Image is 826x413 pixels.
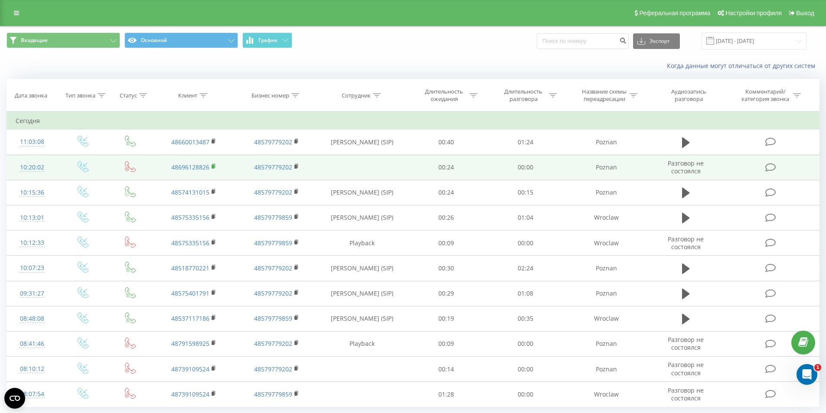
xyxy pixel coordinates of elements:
td: Wroclaw [565,231,647,256]
td: 00:35 [486,306,565,331]
span: Разговор не состоялся [668,335,704,351]
span: Выход [796,10,814,16]
div: 10:07:23 [16,260,49,276]
iframe: Intercom live chat [797,364,817,385]
td: 00:14 [407,357,486,382]
a: 48579779859 [254,390,292,398]
td: Poznan [565,180,647,205]
div: 10:13:01 [16,209,49,226]
td: 01:04 [486,205,565,230]
td: 00:26 [407,205,486,230]
td: 01:24 [486,130,565,155]
td: 00:30 [407,256,486,281]
td: 01:28 [407,382,486,407]
a: 48579779202 [254,264,292,272]
div: Комментарий/категория звонка [740,88,791,103]
td: 00:00 [486,331,565,356]
a: 48574131015 [171,188,209,196]
div: Дата звонка [15,92,47,99]
span: Разговор не состоялся [668,235,704,251]
a: 48791598925 [171,339,209,348]
div: 08:48:08 [16,310,49,327]
td: [PERSON_NAME] (SIP) [318,130,407,155]
button: Экспорт [633,33,680,49]
div: Длительность ожидания [421,88,467,103]
span: График [258,37,278,43]
td: [PERSON_NAME] (SIP) [318,281,407,306]
div: 08:07:54 [16,386,49,403]
td: Wroclaw [565,205,647,230]
td: Poznan [565,256,647,281]
span: Настройки профиля [725,10,782,16]
div: Сотрудник [342,92,371,99]
td: Poznan [565,357,647,382]
a: 48660013487 [171,138,209,146]
td: 00:00 [486,382,565,407]
td: Poznan [565,281,647,306]
a: 48579779202 [254,339,292,348]
a: 48739109524 [171,365,209,373]
a: 48518770221 [171,264,209,272]
div: 10:20:02 [16,159,49,176]
td: [PERSON_NAME] (SIP) [318,306,407,331]
td: Wroclaw [565,306,647,331]
button: Основной [124,33,238,48]
a: Когда данные могут отличаться от других систем [667,62,819,70]
td: 00:00 [486,231,565,256]
td: Wroclaw [565,382,647,407]
td: Сегодня [7,112,819,130]
button: График [242,33,292,48]
td: 00:00 [486,155,565,180]
span: Разговор не состоялся [668,159,704,175]
td: Playback [318,231,407,256]
td: 00:15 [486,180,565,205]
button: Входящие [7,33,120,48]
a: 48575335156 [171,239,209,247]
div: Статус [120,92,137,99]
td: Poznan [565,130,647,155]
div: 10:12:33 [16,234,49,251]
a: 48579779202 [254,188,292,196]
a: 48579779202 [254,365,292,373]
button: Open CMP widget [4,388,25,409]
div: Тип звонка [65,92,95,99]
td: 00:09 [407,231,486,256]
span: Реферальная программа [639,10,710,16]
td: 00:29 [407,281,486,306]
input: Поиск по номеру [537,33,629,49]
div: 08:10:12 [16,361,49,377]
td: 00:19 [407,306,486,331]
div: Клиент [178,92,197,99]
a: 48575335156 [171,213,209,221]
td: [PERSON_NAME] (SIP) [318,205,407,230]
a: 48579779859 [254,239,292,247]
td: 02:24 [486,256,565,281]
div: 09:31:27 [16,285,49,302]
td: 00:00 [486,357,565,382]
td: 00:24 [407,180,486,205]
a: 48696128826 [171,163,209,171]
a: 48575401791 [171,289,209,297]
a: 48579779202 [254,163,292,171]
a: 48579779859 [254,314,292,322]
td: 00:24 [407,155,486,180]
div: Бизнес номер [251,92,289,99]
div: Длительность разговора [500,88,547,103]
div: 11:03:08 [16,133,49,150]
td: 01:08 [486,281,565,306]
a: 48579779202 [254,138,292,146]
td: Poznan [565,155,647,180]
span: Разговор не состоялся [668,361,704,377]
a: 48739109524 [171,390,209,398]
td: 00:40 [407,130,486,155]
span: 1 [814,364,821,371]
div: Аудиозапись разговора [660,88,717,103]
td: Playback [318,331,407,356]
span: Входящие [21,37,48,44]
td: 00:09 [407,331,486,356]
td: Poznan [565,331,647,356]
span: Разговор не состоялся [668,386,704,402]
div: 08:41:46 [16,335,49,352]
a: 48537117186 [171,314,209,322]
td: [PERSON_NAME] (SIP) [318,256,407,281]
